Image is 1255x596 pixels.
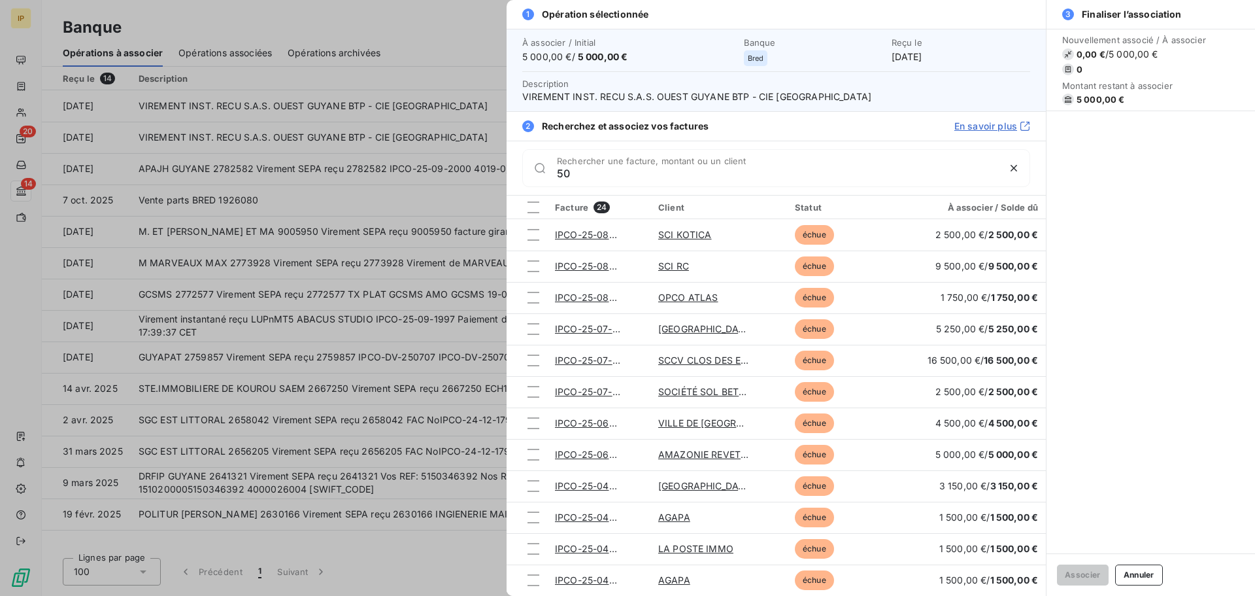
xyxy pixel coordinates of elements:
[935,229,1038,240] span: 2 500,00 € /
[935,417,1038,429] span: 4 500,00 € /
[555,229,634,240] a: IPCO-25-08-1987
[935,449,1038,460] span: 5 000,00 € /
[658,202,779,213] div: Client
[555,512,635,523] a: IPCO-25-04-1863
[795,256,834,276] span: échue
[928,355,1038,366] span: 16 500,00 € /
[795,202,889,213] div: Statut
[542,8,648,21] span: Opération sélectionnée
[658,292,718,303] a: OPCO ATLAS
[555,292,634,303] a: IPCO-25-08-1978
[892,37,1030,48] span: Reçu le
[1082,8,1181,21] span: Finaliser l’association
[522,50,736,63] span: 5 000,00 € /
[1105,48,1158,61] span: / 5 000,00 €
[522,120,534,132] span: 2
[795,570,834,590] span: échue
[1062,9,1074,20] span: 3
[748,54,764,62] span: Bred
[939,512,1038,523] span: 1 500,00 € /
[990,512,1039,523] span: 1 500,00 €
[1077,49,1105,60] span: 0,00 €
[795,413,834,433] span: échue
[555,386,634,397] a: IPCO-25-07-1960
[939,480,1038,491] span: 3 150,00 € /
[795,288,834,307] span: échue
[795,476,834,496] span: échue
[522,79,569,89] span: Description
[795,445,834,465] span: échue
[658,386,794,397] a: SOCIÉTÉ SOL BETON CREATIF
[555,323,634,334] a: IPCO-25-07-1966
[795,382,834,402] span: échue
[1057,565,1109,586] button: Associer
[988,386,1039,397] span: 2 500,00 €
[555,480,635,491] a: IPCO-25-04-1869
[555,574,634,586] a: IPCO-25-04-1859
[1062,35,1206,45] span: Nouvellement associé / À associer
[555,417,634,429] a: IPCO-25-06-1945
[939,574,1038,586] span: 1 500,00 € /
[991,292,1039,303] span: 1 750,00 €
[795,351,834,370] span: échue
[658,355,792,366] a: SCCV CLOS DES EMERAUDES
[795,539,834,559] span: échue
[658,323,754,334] a: [GEOGRAPHIC_DATA]
[905,202,1038,213] div: À associer / Solde dû
[935,260,1038,272] span: 9 500,00 € /
[795,225,834,245] span: échue
[555,260,635,272] a: IPCO-25-08-1982
[990,480,1039,491] span: 3 150,00 €
[522,37,736,48] span: À associer / Initial
[555,202,643,213] div: Facture
[555,449,635,460] a: IPCO-25-06-1933
[988,449,1039,460] span: 5 000,00 €
[594,202,610,213] span: 24
[988,260,1039,272] span: 9 500,00 €
[988,229,1039,240] span: 2 500,00 €
[658,480,754,491] a: [GEOGRAPHIC_DATA]
[744,37,884,48] span: Banque
[555,355,633,366] a: IPCO-25-07-1954
[1115,565,1163,586] button: Annuler
[658,543,733,554] a: LA POSTE IMMO
[941,292,1038,303] span: 1 750,00 € /
[892,37,1030,63] div: [DATE]
[658,229,712,240] a: SCI KOTICA
[658,512,690,523] a: AGAPA
[939,543,1038,554] span: 1 500,00 € /
[795,319,834,339] span: échue
[988,417,1039,429] span: 4 500,00 €
[522,9,534,20] span: 1
[658,574,690,586] a: AGAPA
[555,543,634,554] a: IPCO-25-04-1879
[990,574,1039,586] span: 1 500,00 €
[935,386,1038,397] span: 2 500,00 € /
[1062,80,1206,91] span: Montant restant à associer
[522,90,1030,103] span: VIREMENT INST. RECU S.A.S. OUEST GUYANE BTP - CIE [GEOGRAPHIC_DATA]
[1211,552,1242,583] iframe: Intercom live chat
[984,355,1038,366] span: 16 500,00 €
[578,51,628,62] span: 5 000,00 €
[658,449,834,460] a: AMAZONIE REVETEMENT ET TRAVAUX
[988,323,1039,334] span: 5 250,00 €
[658,417,796,429] a: VILLE DE [GEOGRAPHIC_DATA]
[795,508,834,527] span: échue
[954,120,1030,133] a: En savoir plus
[1077,94,1125,105] span: 5 000,00 €
[658,260,689,272] a: SCI RC
[542,120,709,133] span: Recherchez et associez vos factures
[990,543,1039,554] span: 1 500,00 €
[557,167,998,180] input: placeholder
[936,323,1038,334] span: 5 250,00 € /
[1077,64,1082,75] span: 0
